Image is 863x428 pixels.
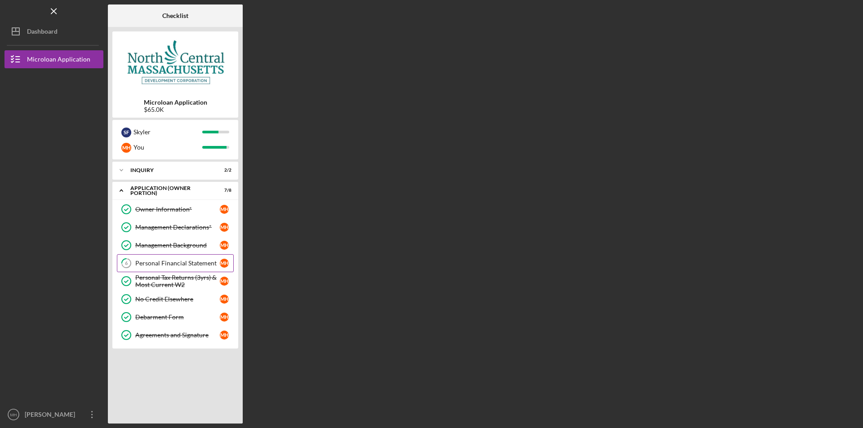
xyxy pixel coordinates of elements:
div: Management Declarations* [135,224,220,231]
a: Debarment FormMH [117,308,234,326]
b: Microloan Application [144,99,207,106]
div: M H [220,205,229,214]
b: Checklist [162,12,188,19]
a: No Credit ElsewhereMH [117,290,234,308]
text: MH [10,412,17,417]
div: Owner Information* [135,206,220,213]
tspan: 6 [125,260,128,266]
div: You [133,140,202,155]
div: INQUIRY [130,168,209,173]
div: M H [220,331,229,340]
div: $65.0K [144,106,207,113]
div: M H [220,259,229,268]
div: 2 / 2 [215,168,231,173]
div: M H [121,143,131,153]
button: Microloan Application [4,50,103,68]
div: No Credit Elsewhere [135,296,220,303]
div: Skyler [133,124,202,140]
div: Agreements and Signature [135,331,220,339]
div: APPLICATION (OWNER PORTION) [130,185,209,196]
a: Management BackgroundMH [117,236,234,254]
div: Dashboard [27,22,58,43]
div: Debarment Form [135,313,220,321]
div: Personal Financial Statement [135,260,220,267]
div: M H [220,223,229,232]
div: S F [121,128,131,137]
a: 6Personal Financial StatementMH [117,254,234,272]
a: Owner Information*MH [117,200,234,218]
img: Product logo [112,36,238,90]
div: Microloan Application [27,50,90,71]
div: M H [220,277,229,286]
div: Management Background [135,242,220,249]
button: MH[PERSON_NAME] [4,406,103,424]
a: Agreements and SignatureMH [117,326,234,344]
div: 7 / 8 [215,188,231,193]
div: M H [220,241,229,250]
button: Dashboard [4,22,103,40]
div: M H [220,295,229,304]
a: Personal Tax Returns (3yrs) & Most Current W2MH [117,272,234,290]
div: Personal Tax Returns (3yrs) & Most Current W2 [135,274,220,288]
div: M H [220,313,229,322]
a: Management Declarations*MH [117,218,234,236]
div: [PERSON_NAME] [22,406,81,426]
